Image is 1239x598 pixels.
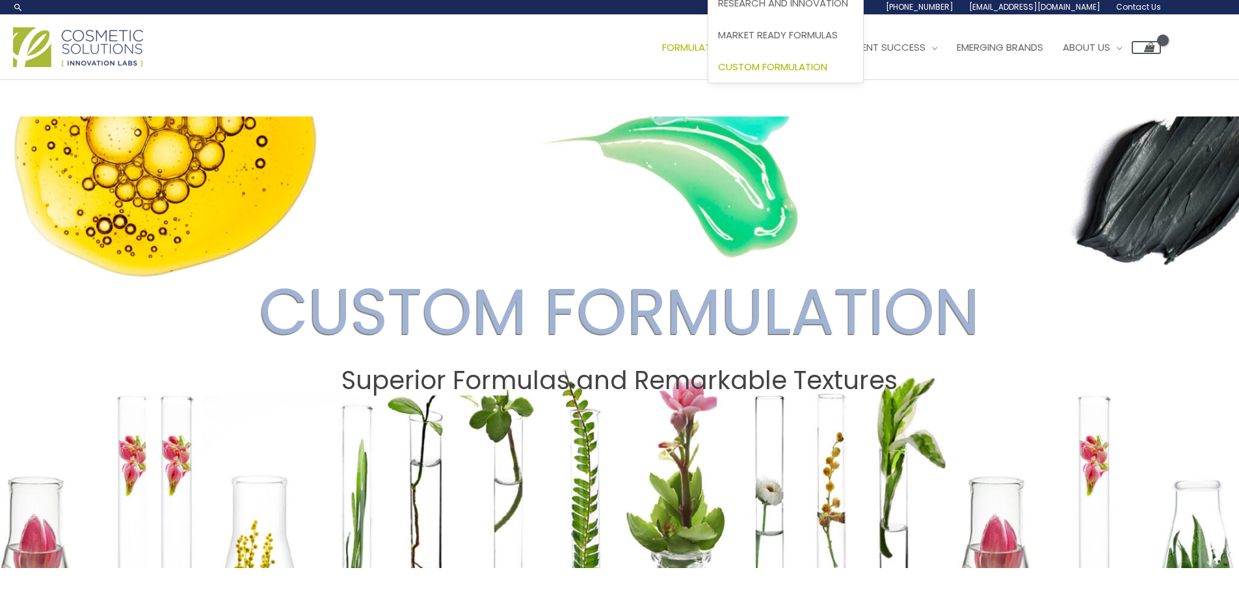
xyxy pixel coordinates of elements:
a: Custom Formulation [708,51,863,83]
a: Search icon link [13,2,23,12]
span: Custom Formulation [718,60,827,74]
span: [PHONE_NUMBER] [886,1,953,12]
span: Market Ready Formulas [718,28,838,42]
span: About Us [1063,40,1110,54]
a: Client Success [838,28,947,67]
a: View Shopping Cart, empty [1132,41,1161,54]
h2: CUSTOM FORMULATION [12,273,1227,350]
span: Client Success [848,40,926,54]
nav: Site Navigation [643,28,1161,67]
span: Emerging Brands [957,40,1043,54]
a: About Us [1053,28,1132,67]
span: [EMAIL_ADDRESS][DOMAIN_NAME] [969,1,1100,12]
a: Formulation [652,28,749,67]
a: Emerging Brands [947,28,1053,67]
span: Contact Us [1116,1,1161,12]
span: Formulation [662,40,727,54]
h2: Superior Formulas and Remarkable Textures [12,366,1227,396]
img: Cosmetic Solutions Logo [13,27,143,67]
a: Market Ready Formulas [708,19,863,51]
